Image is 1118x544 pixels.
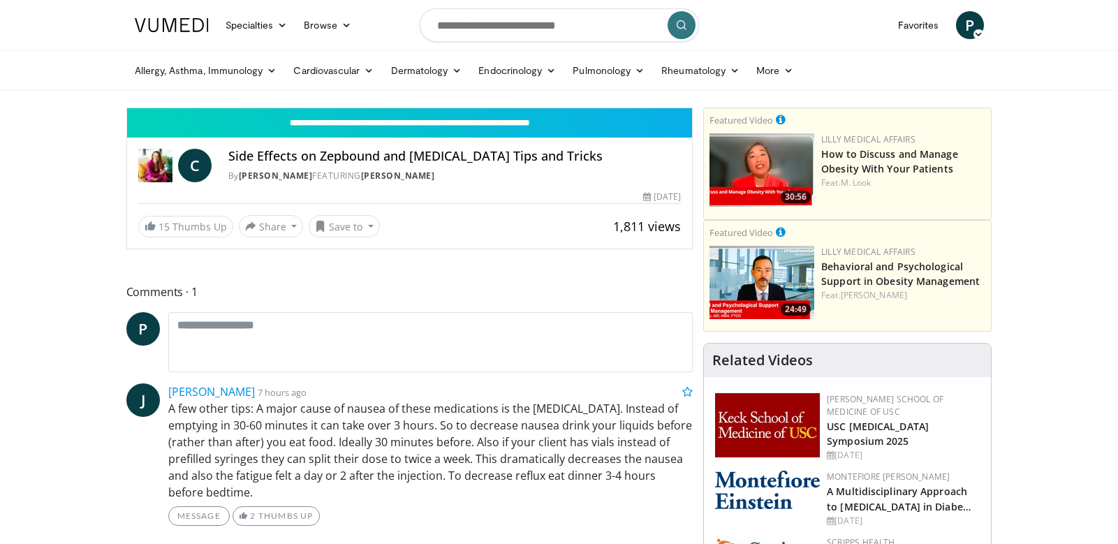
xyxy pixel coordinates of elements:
a: 30:56 [709,133,814,207]
a: How to Discuss and Manage Obesity With Your Patients [821,147,958,175]
span: Comments 1 [126,283,693,301]
a: Favorites [890,11,948,39]
small: Featured Video [709,114,773,126]
a: Browse [295,11,360,39]
div: [DATE] [827,515,980,527]
a: 24:49 [709,246,814,319]
a: Allergy, Asthma, Immunology [126,57,286,84]
a: P [126,312,160,346]
div: [DATE] [827,449,980,462]
a: [PERSON_NAME] School of Medicine of USC [827,393,943,418]
h4: Side Effects on Zepbound and [MEDICAL_DATA] Tips and Tricks [228,149,681,164]
a: Lilly Medical Affairs [821,133,915,145]
a: More [748,57,802,84]
span: 2 [250,510,256,521]
small: 7 hours ago [258,386,307,399]
div: Feat. [821,289,985,302]
div: By FEATURING [228,170,681,182]
a: A Multidisciplinary Approach to [MEDICAL_DATA] in Diabe… [827,485,971,513]
button: Share [239,215,304,237]
span: 1,811 views [613,218,681,235]
a: Dermatology [383,57,471,84]
button: Save to [309,215,380,237]
a: [PERSON_NAME] [841,289,907,301]
a: Pulmonology [564,57,653,84]
a: [PERSON_NAME] [239,170,313,182]
div: [DATE] [643,191,681,203]
a: Montefiore [PERSON_NAME] [827,471,950,483]
a: J [126,383,160,417]
img: 7b941f1f-d101-407a-8bfa-07bd47db01ba.png.150x105_q85_autocrop_double_scale_upscale_version-0.2.jpg [715,393,820,457]
a: Lilly Medical Affairs [821,246,915,258]
a: M. Look [841,177,871,189]
a: Cardiovascular [285,57,382,84]
a: Behavioral and Psychological Support in Obesity Management [821,260,980,288]
span: 15 [159,220,170,233]
a: USC [MEDICAL_DATA] Symposium 2025 [827,420,929,448]
h4: Related Videos [712,352,813,369]
input: Search topics, interventions [420,8,699,42]
a: C [178,149,212,182]
a: Message [168,506,230,526]
a: [PERSON_NAME] [361,170,435,182]
a: Rheumatology [653,57,748,84]
img: VuMedi Logo [135,18,209,32]
img: Dr. Carolynn Francavilla [138,149,172,182]
img: c98a6a29-1ea0-4bd5-8cf5-4d1e188984a7.png.150x105_q85_crop-smart_upscale.png [709,133,814,207]
a: Endocrinology [470,57,564,84]
a: 2 Thumbs Up [233,506,320,526]
img: b0142b4c-93a1-4b58-8f91-5265c282693c.png.150x105_q85_autocrop_double_scale_upscale_version-0.2.png [715,471,820,509]
img: ba3304f6-7838-4e41-9c0f-2e31ebde6754.png.150x105_q85_crop-smart_upscale.png [709,246,814,319]
div: Feat. [821,177,985,189]
a: P [956,11,984,39]
a: 15 Thumbs Up [138,216,233,237]
a: Specialties [217,11,296,39]
span: 30:56 [781,191,811,203]
small: Featured Video [709,226,773,239]
p: A few other tips: A major cause of nausea of these medications is the [MEDICAL_DATA]. Instead of ... [168,400,693,501]
a: [PERSON_NAME] [168,384,255,399]
span: 24:49 [781,303,811,316]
